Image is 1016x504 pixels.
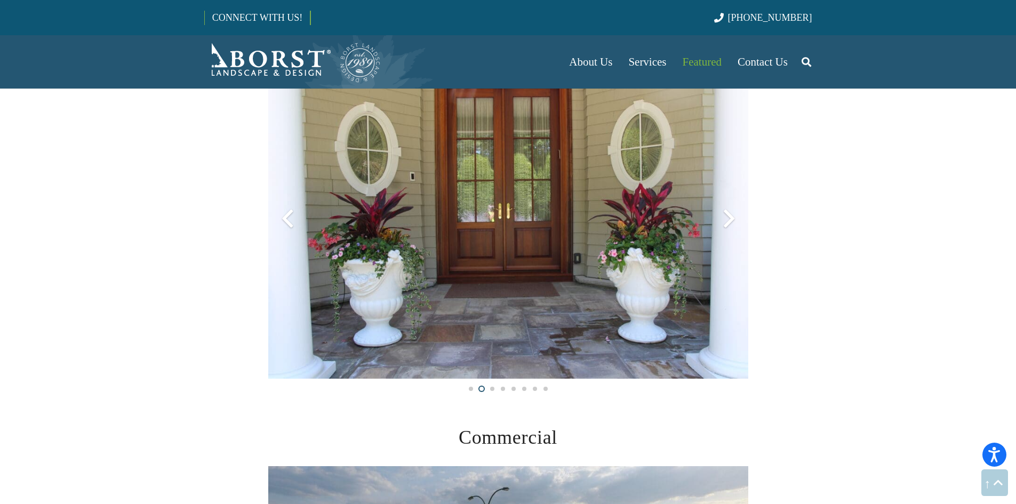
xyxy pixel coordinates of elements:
[683,55,722,68] span: Featured
[561,35,620,89] a: About Us
[796,49,817,75] a: Search
[728,12,812,23] span: [PHONE_NUMBER]
[620,35,674,89] a: Services
[204,41,381,83] a: Borst-Logo
[981,469,1008,496] a: Back to top
[675,35,730,89] a: Featured
[268,423,748,452] h2: Commercial
[628,55,666,68] span: Services
[714,12,812,23] a: [PHONE_NUMBER]
[205,5,310,30] a: CONNECT WITH US!
[730,35,796,89] a: Contact Us
[569,55,612,68] span: About Us
[738,55,788,68] span: Contact Us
